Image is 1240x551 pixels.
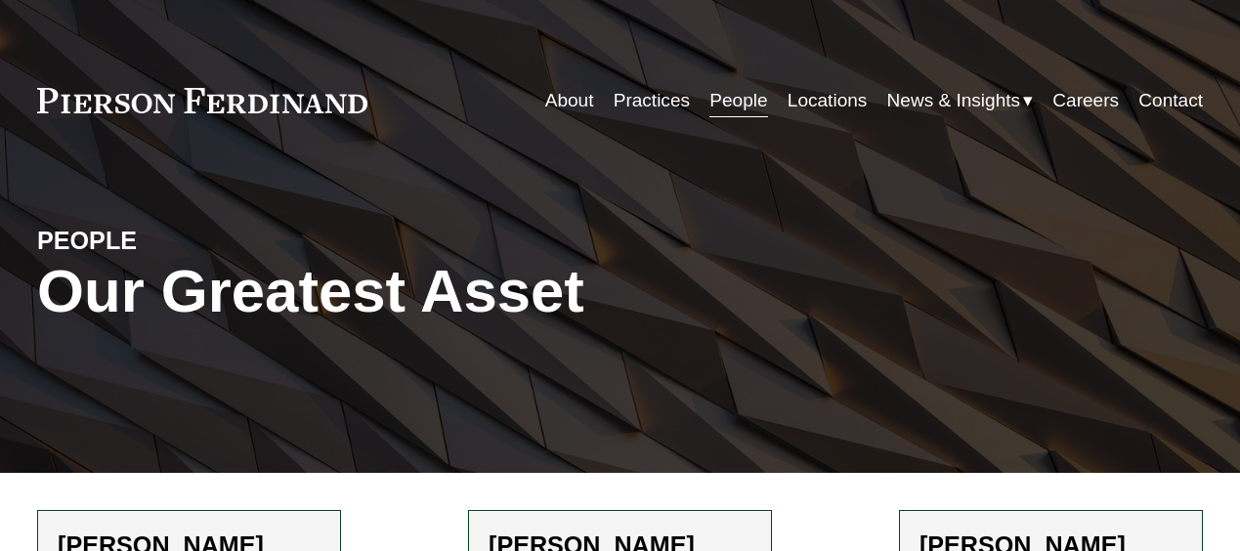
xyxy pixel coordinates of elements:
h1: Our Greatest Asset [37,257,814,326]
a: People [709,82,767,119]
h4: PEOPLE [37,226,328,257]
a: About [545,82,594,119]
a: Careers [1052,82,1119,119]
a: folder dropdown [887,82,1033,119]
a: Locations [788,82,867,119]
a: Practices [614,82,690,119]
span: News & Insights [887,84,1020,117]
a: Contact [1138,82,1203,119]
